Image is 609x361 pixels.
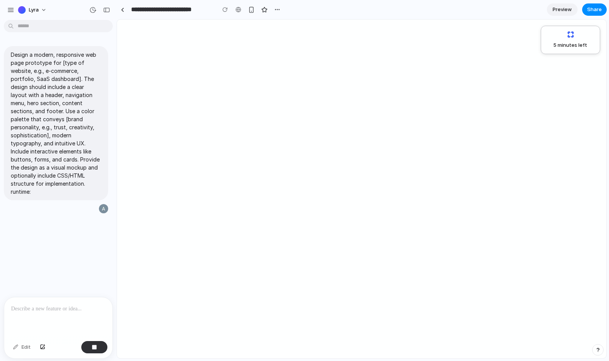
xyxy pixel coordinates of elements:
[553,6,572,13] span: Preview
[548,41,587,49] span: 5 minutes left
[15,4,51,16] button: Lyra
[582,3,607,16] button: Share
[29,6,39,14] span: Lyra
[11,51,101,196] p: Design a modern, responsive web page prototype for [type of website, e.g., e-commerce, portfolio,...
[547,3,578,16] a: Preview
[587,6,602,13] span: Share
